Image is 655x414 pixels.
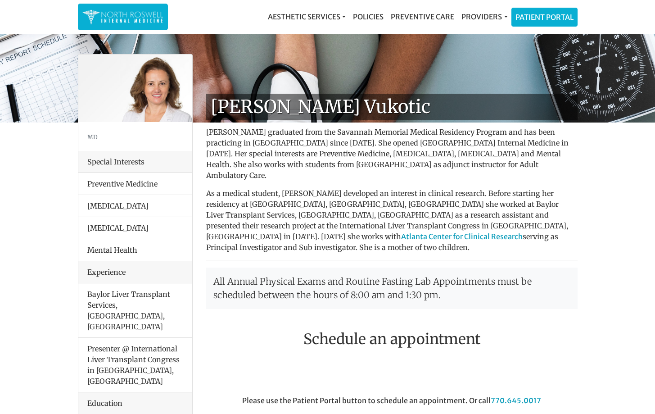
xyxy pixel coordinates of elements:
li: Mental Health [78,239,192,261]
li: Presenter @ International Liver Transplant Congress in [GEOGRAPHIC_DATA], [GEOGRAPHIC_DATA] [78,337,192,392]
a: Atlanta Center for Clinical Research [401,232,523,241]
li: Preventive Medicine [78,173,192,195]
a: Patient Portal [512,8,577,26]
li: Baylor Liver Transplant Services, [GEOGRAPHIC_DATA], [GEOGRAPHIC_DATA] [78,283,192,338]
small: MD [87,133,98,141]
a: Aesthetic Services [264,8,349,26]
a: 770.645.0017 [491,396,541,405]
li: [MEDICAL_DATA] [78,217,192,239]
img: Dr. Goga Vukotis [78,55,192,122]
a: Preventive Care [387,8,458,26]
p: All Annual Physical Exams and Routine Fasting Lab Appointments must be scheduled between the hour... [206,268,578,309]
li: [MEDICAL_DATA] [78,195,192,217]
div: Special Interests [78,151,192,173]
a: Policies [349,8,387,26]
p: As a medical student, [PERSON_NAME] developed an interest in clinical research. Before starting h... [206,188,578,253]
img: North Roswell Internal Medicine [82,8,163,26]
a: Providers [458,8,511,26]
div: Experience [78,261,192,283]
h1: [PERSON_NAME] Vukotic [206,94,578,120]
p: [PERSON_NAME] graduated from the Savannah Memorial Medical Residency Program and has been practic... [206,127,578,181]
h2: Schedule an appointment [206,331,578,348]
